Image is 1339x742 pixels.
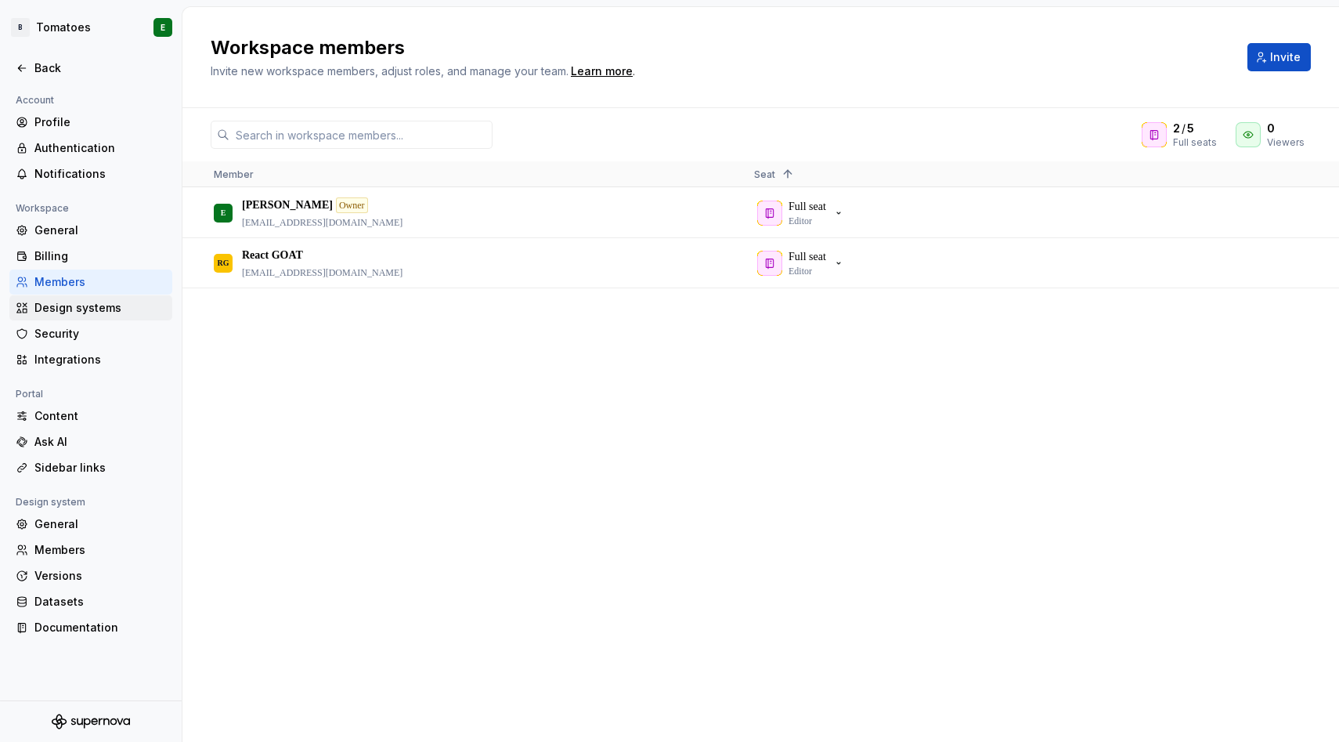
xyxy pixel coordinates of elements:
[34,223,166,238] div: General
[34,408,166,424] div: Content
[34,140,166,156] div: Authentication
[9,404,172,429] a: Content
[9,218,172,243] a: General
[34,594,166,610] div: Datasets
[9,512,172,537] a: General
[1173,136,1217,149] div: Full seats
[34,248,166,264] div: Billing
[1187,121,1194,136] span: 5
[1267,121,1275,136] span: 0
[9,295,172,320] a: Design systems
[218,248,229,278] div: RG
[221,197,226,228] div: E
[34,60,166,76] div: Back
[34,352,166,367] div: Integrations
[211,35,1229,60] h2: Workspace members
[9,56,172,81] a: Back
[36,20,91,35] div: Tomatoes
[571,63,633,79] a: Learn more
[161,21,165,34] div: E
[9,161,172,186] a: Notifications
[754,248,851,279] button: Full seatEditor
[34,114,166,130] div: Profile
[211,64,568,78] span: Invite new workspace members, adjust roles, and manage your team.
[1173,121,1180,136] span: 2
[34,460,166,476] div: Sidebar links
[242,216,402,229] p: [EMAIL_ADDRESS][DOMAIN_NAME]
[1270,49,1301,65] span: Invite
[34,568,166,584] div: Versions
[9,385,49,404] div: Portal
[11,18,30,37] div: B
[568,66,635,78] span: .
[789,249,826,265] p: Full seat
[9,347,172,372] a: Integrations
[34,516,166,532] div: General
[9,136,172,161] a: Authentication
[9,91,60,110] div: Account
[34,542,166,558] div: Members
[9,537,172,563] a: Members
[229,121,493,149] input: Search in workspace members...
[52,714,130,729] svg: Supernova Logo
[1247,43,1311,71] button: Invite
[34,434,166,450] div: Ask AI
[9,493,92,512] div: Design system
[34,620,166,635] div: Documentation
[9,455,172,480] a: Sidebar links
[242,266,402,279] p: [EMAIL_ADDRESS][DOMAIN_NAME]
[754,197,851,229] button: Full seatEditor
[242,197,333,213] p: [PERSON_NAME]
[789,215,812,227] p: Editor
[242,248,303,263] p: React GOAT
[34,300,166,316] div: Design systems
[9,110,172,135] a: Profile
[34,166,166,182] div: Notifications
[34,274,166,290] div: Members
[1267,136,1305,149] div: Viewers
[789,199,826,215] p: Full seat
[9,321,172,346] a: Security
[34,326,166,342] div: Security
[789,265,812,277] p: Editor
[754,168,775,180] span: Seat
[1173,121,1217,136] div: /
[9,615,172,640] a: Documentation
[214,168,254,180] span: Member
[3,10,179,45] button: BTomatoesE
[9,563,172,588] a: Versions
[9,589,172,614] a: Datasets
[336,197,368,213] div: Owner
[9,429,172,454] a: Ask AI
[9,199,75,218] div: Workspace
[9,270,172,295] a: Members
[9,244,172,269] a: Billing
